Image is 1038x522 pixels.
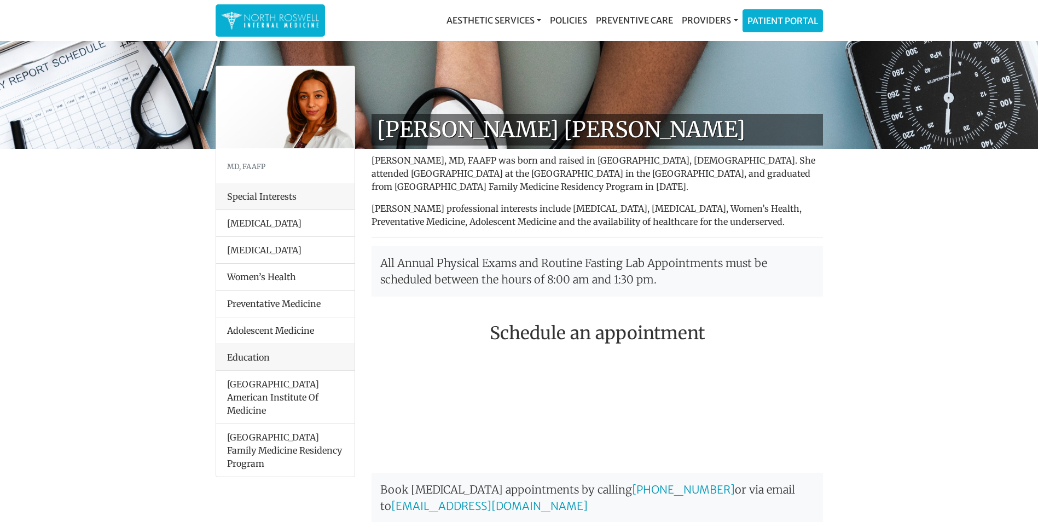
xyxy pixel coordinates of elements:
[216,344,355,371] div: Education
[372,114,823,146] h1: [PERSON_NAME] [PERSON_NAME]
[592,9,677,31] a: Preventive Care
[216,290,355,317] li: Preventative Medicine
[743,10,822,32] a: Patient Portal
[372,154,823,193] p: [PERSON_NAME], MD, FAAFP was born and raised in [GEOGRAPHIC_DATA], [DEMOGRAPHIC_DATA]. She attend...
[216,183,355,210] div: Special Interests
[372,202,823,228] p: [PERSON_NAME] professional interests include [MEDICAL_DATA], [MEDICAL_DATA], Women’s Health, Prev...
[216,210,355,237] li: [MEDICAL_DATA]
[442,9,546,31] a: Aesthetic Services
[677,9,742,31] a: Providers
[372,246,823,297] p: All Annual Physical Exams and Routine Fasting Lab Appointments must be scheduled between the hour...
[546,9,592,31] a: Policies
[227,162,265,171] small: MD, FAAFP
[216,371,355,424] li: [GEOGRAPHIC_DATA] American Institute Of Medicine
[216,317,355,344] li: Adolescent Medicine
[216,424,355,477] li: [GEOGRAPHIC_DATA] Family Medicine Residency Program
[221,10,320,31] img: North Roswell Internal Medicine
[632,483,735,496] a: [PHONE_NUMBER]
[216,66,355,148] img: Dr. Farah Mubarak Ali MD, FAAFP
[216,236,355,264] li: [MEDICAL_DATA]
[391,499,588,513] a: [EMAIL_ADDRESS][DOMAIN_NAME]
[216,263,355,291] li: Women’s Health
[372,323,823,344] h2: Schedule an appointment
